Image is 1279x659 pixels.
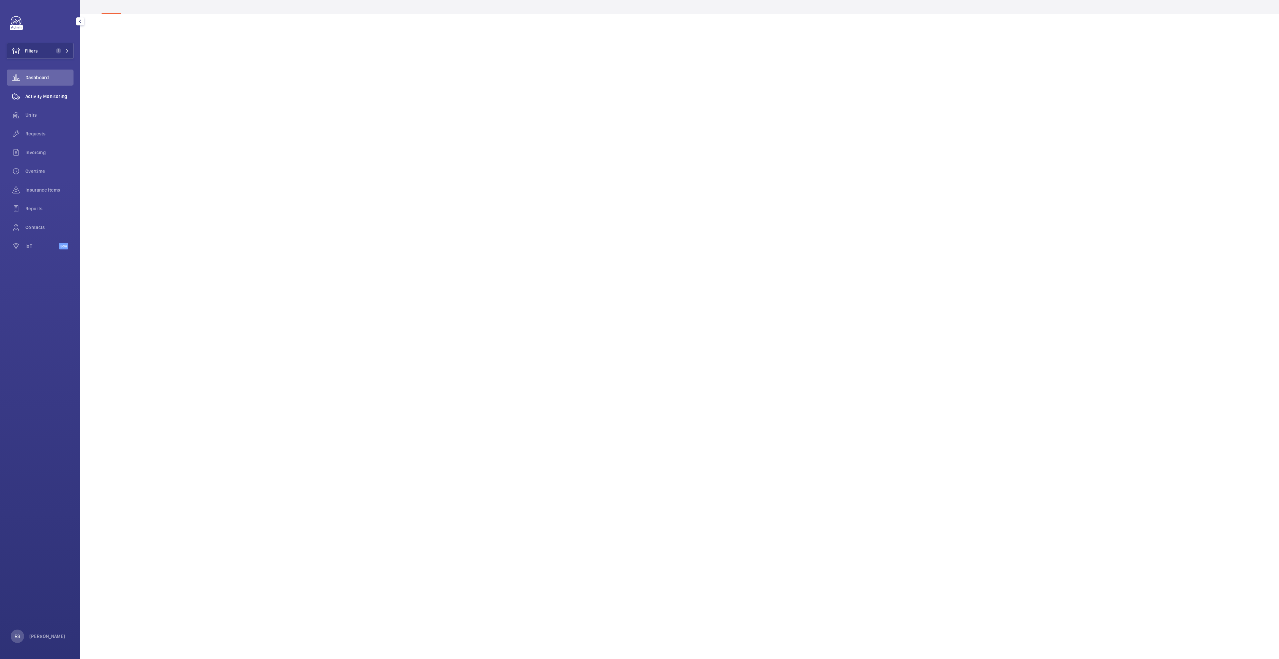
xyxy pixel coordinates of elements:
[25,205,74,212] span: Reports
[25,93,74,100] span: Activity Monitoring
[25,187,74,193] span: Insurance items
[59,243,68,249] span: Beta
[25,149,74,156] span: Invoicing
[15,633,20,640] p: RS
[25,112,74,118] span: Units
[25,74,74,81] span: Dashboard
[7,43,74,59] button: Filters1
[29,633,65,640] p: [PERSON_NAME]
[25,243,59,249] span: IoT
[56,48,61,53] span: 1
[25,130,74,137] span: Requests
[25,224,74,231] span: Contacts
[25,168,74,175] span: Overtime
[25,47,38,54] span: Filters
